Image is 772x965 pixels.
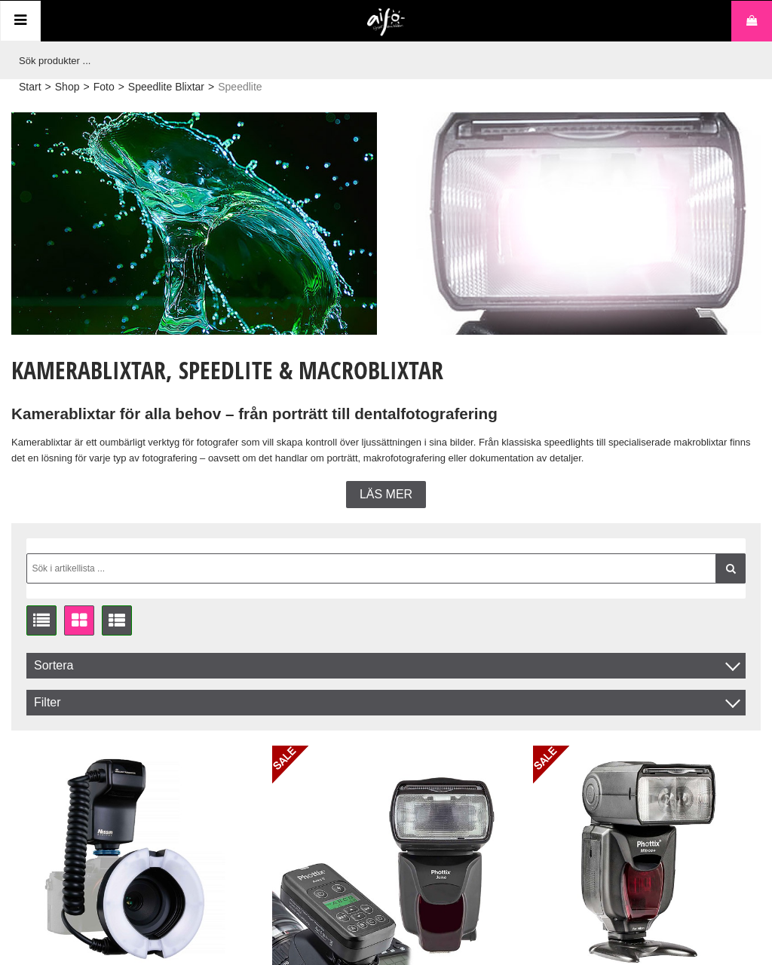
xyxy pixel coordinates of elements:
[367,8,406,37] img: logo.png
[45,79,51,95] span: >
[396,112,761,335] img: Annons:002 ban-foto-speedlight-002.jpg
[26,690,746,715] div: Filter
[11,354,761,387] h1: Kamerablixtar, Speedlite & Macroblixtar
[26,605,57,636] a: Listvisning
[19,79,41,95] a: Start
[11,112,377,335] img: Annons:001 ban-foto-speedlight-001.jpg
[11,41,753,79] input: Sök produkter ...
[11,435,761,467] p: Kamerablixtar är ett oumbärligt verktyg för fotografer som vill skapa kontroll över ljussättninge...
[11,403,761,425] h2: Kamerablixtar för alla behov – från porträtt till dentalfotografering
[118,79,124,95] span: >
[360,488,412,501] span: Läs mer
[26,553,746,584] input: Sök i artikellista ...
[218,79,262,95] span: Speedlite
[83,79,89,95] span: >
[715,553,746,584] a: Filtrera
[64,605,94,636] a: Fönstervisning
[102,605,132,636] a: Utökad listvisning
[26,653,746,679] span: Sortera
[55,79,80,95] a: Shop
[208,79,214,95] span: >
[93,79,115,95] a: Foto
[128,79,204,95] a: Speedlite Blixtar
